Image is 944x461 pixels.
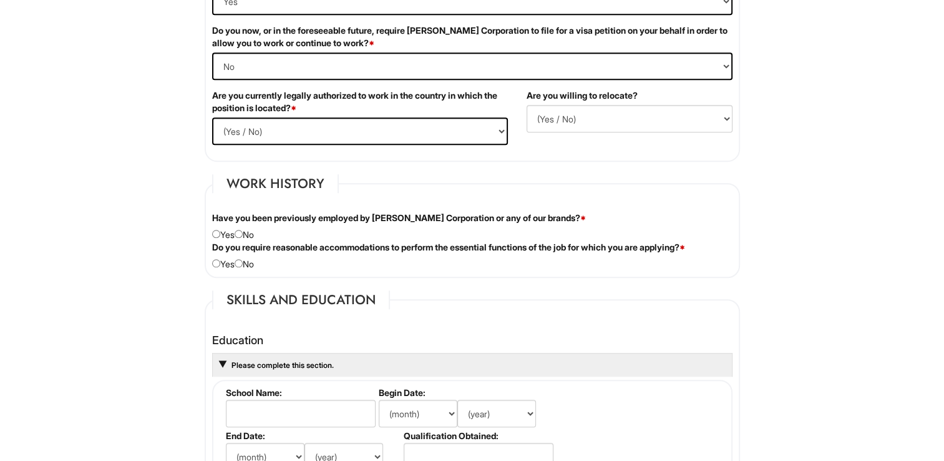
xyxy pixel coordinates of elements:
select: (Yes / No) [527,105,732,132]
label: Qualification Obtained: [404,430,552,441]
select: (Yes / No) [212,117,508,145]
label: Do you require reasonable accommodations to perform the essential functions of the job for which ... [212,241,685,254]
label: Begin Date: [379,387,552,398]
label: End Date: [226,430,399,441]
h4: Education [212,334,732,347]
select: (Yes / No) [212,52,732,80]
label: Do you now, or in the foreseeable future, require [PERSON_NAME] Corporation to file for a visa pe... [212,24,732,49]
label: Have you been previously employed by [PERSON_NAME] Corporation or any of our brands? [212,212,586,224]
label: Are you currently legally authorized to work in the country in which the position is located? [212,89,508,114]
div: Yes No [203,212,742,241]
label: Are you willing to relocate? [527,89,638,102]
legend: Skills and Education [212,290,390,309]
label: School Name: [226,387,374,398]
a: Please complete this section. [230,360,334,370]
div: Yes No [203,241,742,270]
legend: Work History [212,174,339,193]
